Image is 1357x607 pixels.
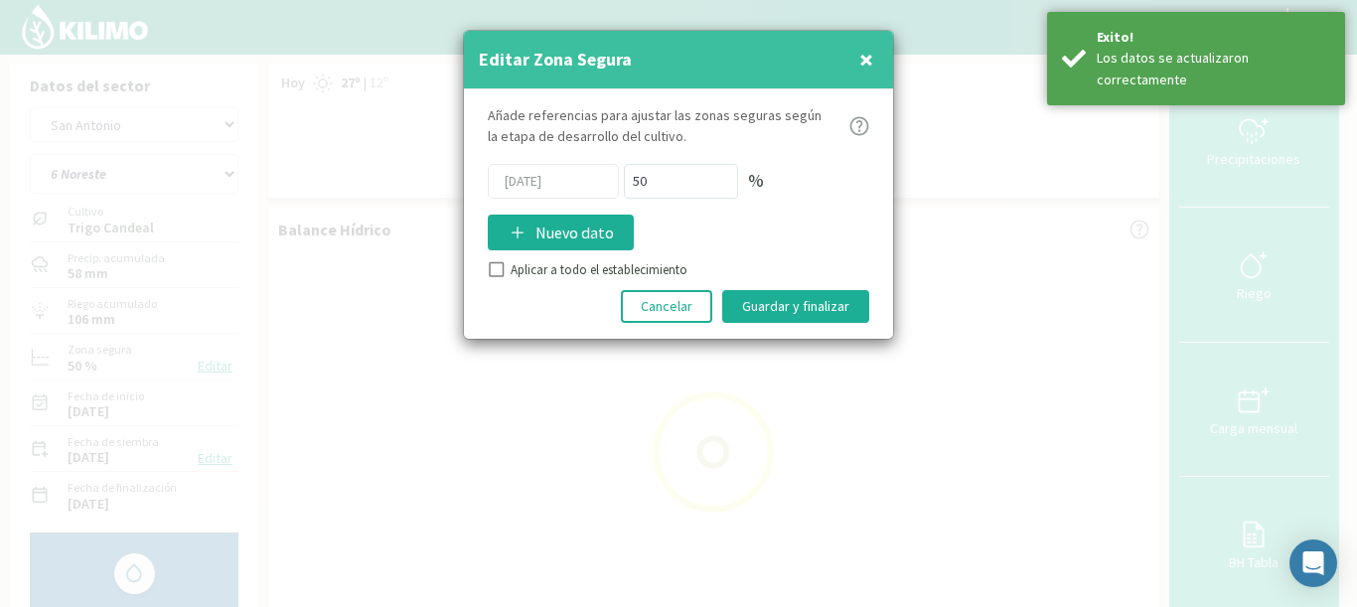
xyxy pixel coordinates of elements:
[854,40,878,79] button: Close
[479,46,632,74] h4: Editar Zona Segura
[748,167,764,195] p: %
[488,164,619,199] input: dd/mm/yyyy
[621,290,712,323] button: Cancelar
[1097,48,1330,90] div: Los datos se actualizaron correctamente
[488,105,831,148] p: Añade referencias para ajustar las zonas seguras según la etapa de desarrollo del cultivo.
[535,221,614,244] p: Nuevo dato
[624,164,738,199] input: Porcentaje
[1097,27,1330,48] div: Exito!
[859,43,873,76] span: ×
[1289,539,1337,587] div: Open Intercom Messenger
[722,290,869,323] button: Guardar y finalizar
[511,260,687,280] label: Aplicar a todo el establecimiento
[488,215,634,250] button: Nuevo dato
